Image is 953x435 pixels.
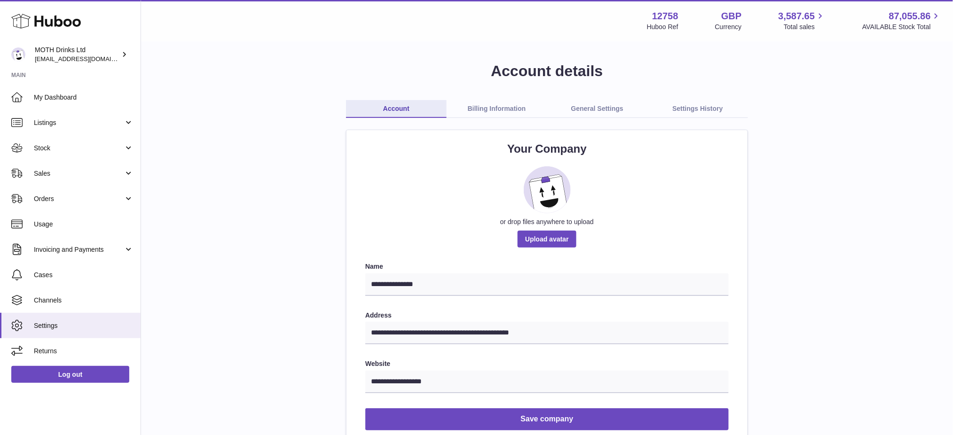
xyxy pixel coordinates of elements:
[721,10,741,23] strong: GBP
[862,23,942,31] span: AVAILABLE Stock Total
[365,311,729,320] label: Address
[779,10,815,23] span: 3,587.65
[365,262,729,271] label: Name
[34,347,134,356] span: Returns
[156,61,938,81] h1: Account details
[35,46,119,63] div: MOTH Drinks Ltd
[34,93,134,102] span: My Dashboard
[34,169,124,178] span: Sales
[524,166,571,213] img: placeholder_image.svg
[34,144,124,153] span: Stock
[34,271,134,280] span: Cases
[365,359,729,368] label: Website
[34,321,134,330] span: Settings
[652,10,678,23] strong: 12758
[34,296,134,305] span: Channels
[518,231,576,248] span: Upload avatar
[34,118,124,127] span: Listings
[784,23,826,31] span: Total sales
[34,194,124,203] span: Orders
[547,100,648,118] a: General Settings
[11,366,129,383] a: Log out
[889,10,931,23] span: 87,055.86
[346,100,447,118] a: Account
[34,220,134,229] span: Usage
[365,217,729,226] div: or drop files anywhere to upload
[647,100,748,118] a: Settings History
[365,141,729,156] h2: Your Company
[862,10,942,31] a: 87,055.86 AVAILABLE Stock Total
[779,10,826,31] a: 3,587.65 Total sales
[447,100,547,118] a: Billing Information
[11,47,25,62] img: internalAdmin-12758@internal.huboo.com
[34,245,124,254] span: Invoicing and Payments
[35,55,138,62] span: [EMAIL_ADDRESS][DOMAIN_NAME]
[715,23,742,31] div: Currency
[365,408,729,430] button: Save company
[647,23,678,31] div: Huboo Ref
